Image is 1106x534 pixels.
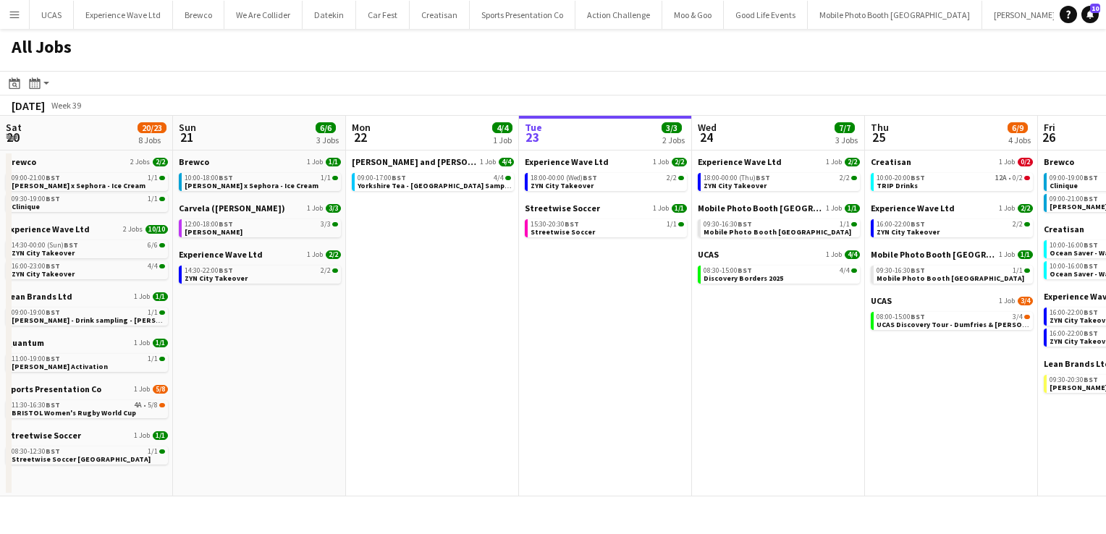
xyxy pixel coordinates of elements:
[326,158,341,166] span: 1/1
[877,181,918,190] span: TRIP Drinks
[134,292,150,301] span: 1 Job
[531,181,594,190] span: ZYN City Takeover
[12,202,40,211] span: Clinique
[12,98,45,113] div: [DATE]
[493,135,512,145] div: 1 Job
[138,122,166,133] span: 20/23
[871,203,955,213] span: Experience Wave Ltd
[46,261,60,271] span: BST
[12,308,165,324] a: 09:00-19:00BST1/1[PERSON_NAME] - Drink sampling - [PERSON_NAME]
[303,1,356,29] button: Datekin
[219,173,233,182] span: BST
[177,129,196,145] span: 21
[523,129,542,145] span: 23
[148,174,158,182] span: 1/1
[352,156,514,167] a: [PERSON_NAME] and [PERSON_NAME]1 Job4/4
[999,297,1015,305] span: 1 Job
[525,156,687,203] div: Experience Wave Ltd1 Job2/218:00-00:00 (Wed)BST2/2ZYN City Takeover
[12,174,60,182] span: 09:00-21:00
[826,250,842,259] span: 1 Job
[704,181,767,190] span: ZYN City Takeover
[1090,4,1100,13] span: 10
[145,225,168,234] span: 10/10
[179,156,209,167] span: Brewco
[179,249,341,260] a: Experience Wave Ltd1 Job2/2
[877,320,1052,329] span: UCAS Discovery Tour - Dumfries & Galloway
[179,203,341,249] div: Carvela ([PERSON_NAME])1 Job3/312:00-18:00BST3/3[PERSON_NAME]
[704,227,851,237] span: Mobile Photo Booth UK
[877,312,1030,329] a: 08:00-15:00BST3/4UCAS Discovery Tour - Dumfries & [PERSON_NAME]
[1084,240,1098,250] span: BST
[12,248,75,258] span: ZYN City Takeover
[871,156,911,167] span: Creatisan
[46,400,60,410] span: BST
[6,224,168,291] div: Experience Wave Ltd2 Jobs10/1014:30-00:00 (Sun)BST6/6ZYN City Takeover16:00-23:00BST4/4ZYN City T...
[724,1,808,29] button: Good Life Events
[662,135,685,145] div: 2 Jobs
[1084,375,1098,384] span: BST
[350,129,371,145] span: 22
[185,221,233,228] span: 12:00-18:00
[12,448,60,455] span: 08:30-12:30
[12,408,136,418] span: BRISTOL Women's Rugby World Cup
[12,362,108,371] span: Cirio Waitrose Activation
[1044,224,1084,234] span: Creatisan
[30,1,74,29] button: UCAS
[835,135,858,145] div: 3 Jobs
[877,174,1030,182] div: •
[185,266,338,282] a: 14:30-22:00BST2/2ZYN City Takeover
[1050,263,1098,270] span: 10:00-16:00
[877,227,940,237] span: ZYN City Takeover
[1018,297,1033,305] span: 3/4
[185,267,233,274] span: 14:30-22:00
[704,173,857,190] a: 18:00-00:00 (Thu)BST2/2ZYN City Takeover
[12,400,165,417] a: 11:30-16:30BST4A•5/8BRISTOL Women's Rugby World Cup
[698,249,860,287] div: UCAS1 Job4/408:30-15:00BST4/4Discovery Borders 2025
[999,158,1015,166] span: 1 Job
[12,315,192,325] span: Ruben Spritz - Drink sampling - Costco Watford
[704,266,857,282] a: 08:30-15:00BST4/4Discovery Borders 2025
[6,291,168,302] a: Lean Brands Ltd1 Job1/1
[6,224,168,234] a: Experience Wave Ltd2 Jobs10/10
[851,268,857,273] span: 4/4
[1042,129,1055,145] span: 26
[575,1,662,29] button: Action Challenge
[871,121,889,134] span: Thu
[877,274,1024,283] span: Mobile Photo Booth UK
[153,385,168,394] span: 5/8
[835,122,855,133] span: 7/7
[1084,194,1098,203] span: BST
[392,173,406,182] span: BST
[12,454,151,464] span: Streetwise Soccer Liverpool
[877,219,1030,236] a: 16:00-22:00BST2/2ZYN City Takeover
[12,181,145,190] span: Estée Lauder x Sephora - Ice Cream
[531,227,595,237] span: Streetwise Soccer
[698,249,860,260] a: UCAS1 Job4/4
[531,219,684,236] a: 15:30-20:30BST1/1Streetwise Soccer
[1018,250,1033,259] span: 1/1
[6,291,72,302] span: Lean Brands Ltd
[871,156,1033,167] a: Creatisan1 Job0/2
[704,174,770,182] span: 18:00-00:00 (Thu)
[492,122,512,133] span: 4/4
[1044,156,1074,167] span: Brewco
[1013,267,1023,274] span: 1/1
[326,250,341,259] span: 2/2
[48,100,84,111] span: Week 39
[911,173,925,182] span: BST
[525,203,600,213] span: Streetwise Soccer
[1084,173,1098,182] span: BST
[871,295,1033,306] a: UCAS1 Job3/4
[6,291,168,337] div: Lean Brands Ltd1 Job1/109:00-19:00BST1/1[PERSON_NAME] - Drink sampling - [PERSON_NAME]
[179,249,263,260] span: Experience Wave Ltd
[153,158,168,166] span: 2/2
[480,158,496,166] span: 1 Job
[219,219,233,229] span: BST
[871,249,1033,295] div: Mobile Photo Booth [GEOGRAPHIC_DATA]1 Job1/109:30-16:30BST1/1Mobile Photo Booth [GEOGRAPHIC_DATA]
[738,219,752,229] span: BST
[148,309,158,316] span: 1/1
[826,158,842,166] span: 1 Job
[525,203,687,240] div: Streetwise Soccer1 Job1/115:30-20:30BST1/1Streetwise Soccer
[130,158,150,166] span: 2 Jobs
[316,135,339,145] div: 3 Jobs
